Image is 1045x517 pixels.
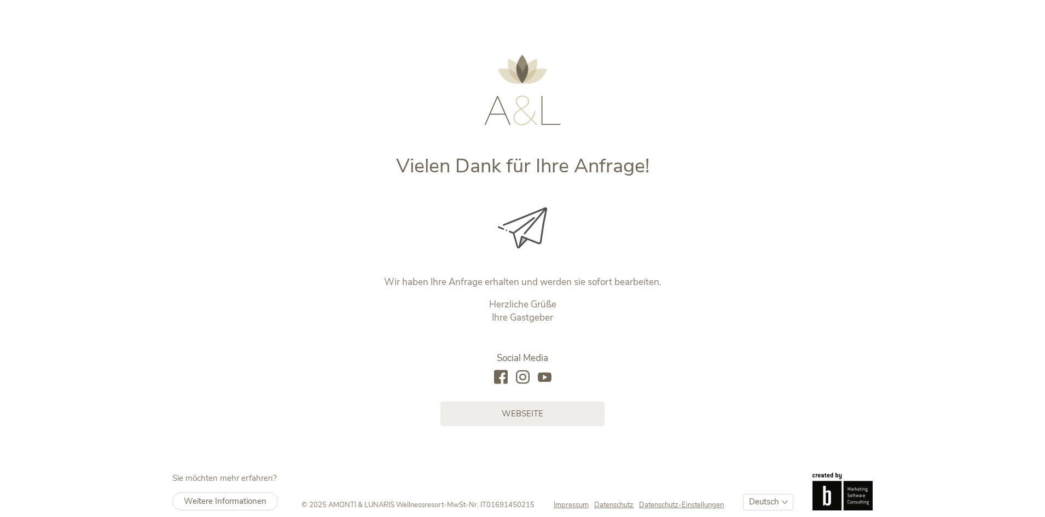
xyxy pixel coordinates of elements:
p: Wir haben Ihre Anfrage erhalten und werden sie sofort bearbeiten. [294,276,751,289]
a: Datenschutz [594,500,639,510]
span: Social Media [497,352,548,364]
a: Impressum [554,500,594,510]
img: AMONTI & LUNARIS Wellnessresort [484,55,561,125]
img: Brandnamic GmbH | Leading Hospitality Solutions [812,473,873,510]
a: facebook [494,370,508,385]
span: - [444,500,447,510]
span: Weitere Informationen [184,496,266,507]
span: Datenschutz [594,500,634,510]
span: Sie möchten mehr erfahren? [172,473,277,484]
p: Herzliche Grüße Ihre Gastgeber [294,298,751,324]
a: instagram [516,370,530,385]
a: Weitere Informationen [172,492,278,510]
span: MwSt-Nr. IT01691450215 [447,500,535,510]
span: Webseite [502,408,543,420]
span: Impressum [554,500,589,510]
img: Vielen Dank für Ihre Anfrage! [498,207,547,248]
a: Webseite [440,402,605,426]
span: © 2025 AMONTI & LUNARIS Wellnessresort [301,500,444,510]
span: Vielen Dank für Ihre Anfrage! [396,153,649,179]
a: youtube [538,370,551,385]
a: Datenschutz-Einstellungen [639,500,724,510]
